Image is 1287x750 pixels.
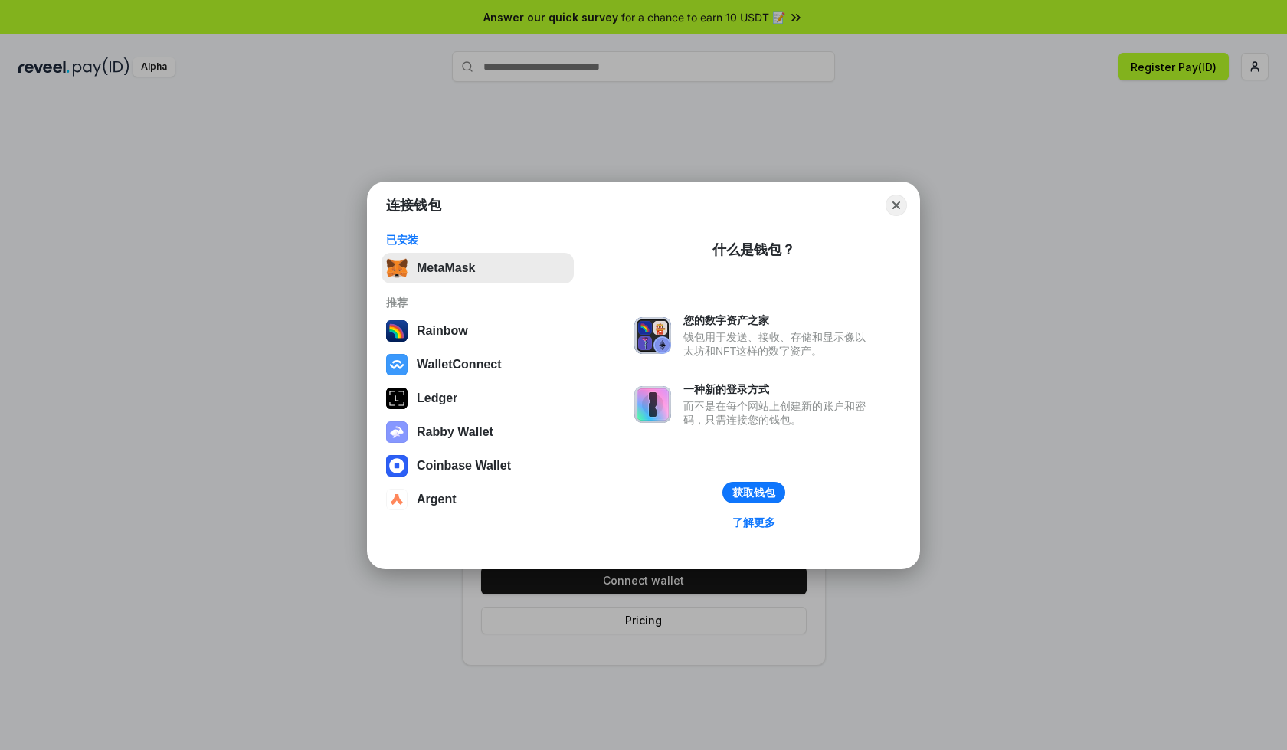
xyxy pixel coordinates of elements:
[683,382,873,396] div: 一种新的登录方式
[386,421,408,443] img: svg+xml,%3Csvg%20xmlns%3D%22http%3A%2F%2Fwww.w3.org%2F2000%2Fsvg%22%20fill%3D%22none%22%20viewBox...
[417,459,511,473] div: Coinbase Wallet
[386,257,408,279] img: svg+xml,%3Csvg%20fill%3D%22none%22%20height%3D%2233%22%20viewBox%3D%220%200%2035%2033%22%20width%...
[722,482,785,503] button: 获取钱包
[712,241,795,259] div: 什么是钱包？
[886,195,907,216] button: Close
[386,455,408,477] img: svg+xml,%3Csvg%20width%3D%2228%22%20height%3D%2228%22%20viewBox%3D%220%200%2028%2028%22%20fill%3D...
[386,388,408,409] img: svg+xml,%3Csvg%20xmlns%3D%22http%3A%2F%2Fwww.w3.org%2F2000%2Fsvg%22%20width%3D%2228%22%20height%3...
[382,417,574,447] button: Rabby Wallet
[732,516,775,529] div: 了解更多
[417,391,457,405] div: Ledger
[417,425,493,439] div: Rabby Wallet
[382,450,574,481] button: Coinbase Wallet
[417,324,468,338] div: Rainbow
[683,330,873,358] div: 钱包用于发送、接收、存储和显示像以太坊和NFT这样的数字资产。
[382,484,574,515] button: Argent
[386,489,408,510] img: svg+xml,%3Csvg%20width%3D%2228%22%20height%3D%2228%22%20viewBox%3D%220%200%2028%2028%22%20fill%3D...
[382,316,574,346] button: Rainbow
[683,313,873,327] div: 您的数字资产之家
[634,386,671,423] img: svg+xml,%3Csvg%20xmlns%3D%22http%3A%2F%2Fwww.w3.org%2F2000%2Fsvg%22%20fill%3D%22none%22%20viewBox...
[386,296,569,309] div: 推荐
[382,349,574,380] button: WalletConnect
[382,383,574,414] button: Ledger
[732,486,775,499] div: 获取钱包
[417,493,457,506] div: Argent
[417,261,475,275] div: MetaMask
[386,320,408,342] img: svg+xml,%3Csvg%20width%3D%22120%22%20height%3D%22120%22%20viewBox%3D%220%200%20120%20120%22%20fil...
[382,253,574,283] button: MetaMask
[723,513,784,532] a: 了解更多
[386,233,569,247] div: 已安装
[634,317,671,354] img: svg+xml,%3Csvg%20xmlns%3D%22http%3A%2F%2Fwww.w3.org%2F2000%2Fsvg%22%20fill%3D%22none%22%20viewBox...
[683,399,873,427] div: 而不是在每个网站上创建新的账户和密码，只需连接您的钱包。
[386,196,441,215] h1: 连接钱包
[386,354,408,375] img: svg+xml,%3Csvg%20width%3D%2228%22%20height%3D%2228%22%20viewBox%3D%220%200%2028%2028%22%20fill%3D...
[417,358,502,372] div: WalletConnect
